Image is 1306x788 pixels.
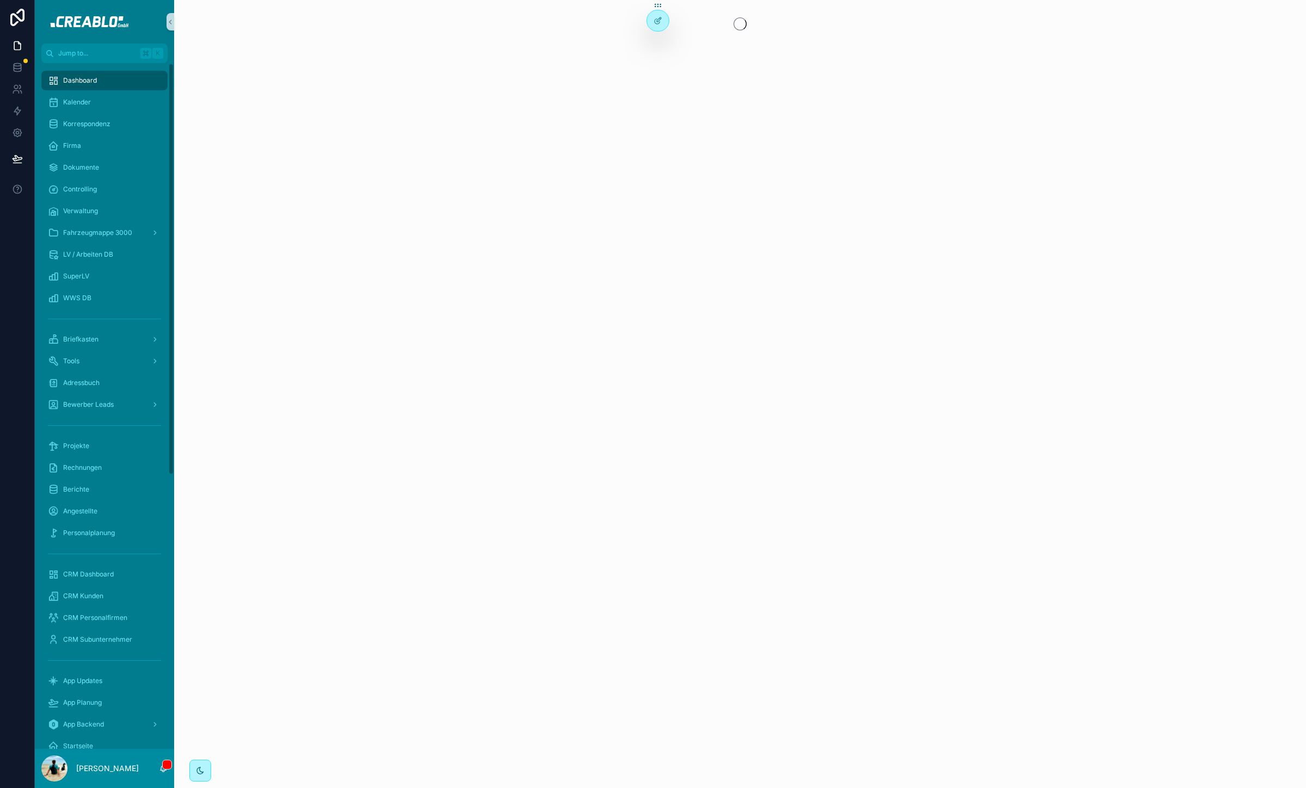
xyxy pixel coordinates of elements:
span: App Updates [63,677,102,685]
a: CRM Subunternehmer [41,630,168,649]
button: Jump to...K [41,44,168,63]
div: scrollable content [35,63,174,749]
a: Tools [41,351,168,371]
span: Berichte [63,485,89,494]
span: SuperLV [63,272,89,281]
a: Rechnungen [41,458,168,477]
a: Korrespondenz [41,114,168,134]
a: Kalender [41,92,168,112]
a: Firma [41,136,168,156]
span: Fahrzeugmappe 3000 [63,228,132,237]
span: Verwaltung [63,207,98,215]
span: Angestellte [63,507,97,516]
a: Projekte [41,436,168,456]
span: CRM Personalfirmen [63,613,127,622]
a: SuperLV [41,266,168,286]
a: CRM Dashboard [41,564,168,584]
a: Personalplanung [41,523,168,543]
span: Startseite [63,742,93,750]
a: CRM Kunden [41,586,168,606]
a: Dashboard [41,71,168,90]
a: Adressbuch [41,373,168,393]
span: Controlling [63,185,97,194]
a: Startseite [41,736,168,756]
a: Angestellte [41,501,168,521]
span: Rechnungen [63,463,102,472]
span: Dokumente [63,163,99,172]
a: Briefkasten [41,330,168,349]
img: App logo [43,13,165,30]
span: CRM Subunternehmer [63,635,132,644]
a: Controlling [41,179,168,199]
a: App Planung [41,693,168,712]
span: LV / Arbeiten DB [63,250,113,259]
span: CRM Kunden [63,592,103,600]
span: K [153,49,162,58]
a: Verwaltung [41,201,168,221]
span: Adressbuch [63,379,100,387]
a: CRM Personalfirmen [41,608,168,628]
span: WWS DB [63,294,91,302]
span: Personalplanung [63,529,115,537]
span: Briefkasten [63,335,98,344]
a: LV / Arbeiten DB [41,245,168,264]
span: App Planung [63,698,102,707]
span: Bewerber Leads [63,400,114,409]
span: Projekte [63,442,89,450]
span: Kalender [63,98,91,107]
span: App Backend [63,720,104,729]
span: Jump to... [58,49,136,58]
a: App Backend [41,715,168,734]
a: Bewerber Leads [41,395,168,414]
span: Dashboard [63,76,97,85]
span: Tools [63,357,79,365]
a: Berichte [41,480,168,499]
a: App Updates [41,671,168,691]
span: Firma [63,141,81,150]
a: WWS DB [41,288,168,308]
a: Fahrzeugmappe 3000 [41,223,168,243]
a: Dokumente [41,158,168,177]
span: Korrespondenz [63,120,110,128]
p: [PERSON_NAME] [76,763,139,774]
span: CRM Dashboard [63,570,114,579]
